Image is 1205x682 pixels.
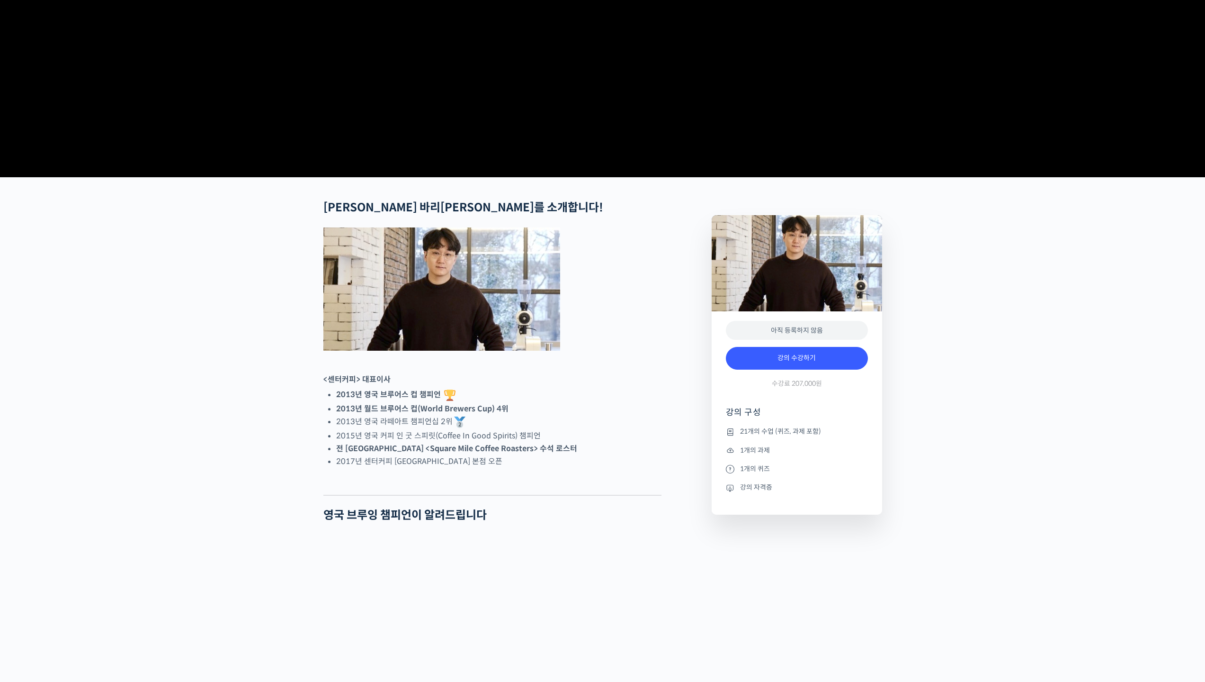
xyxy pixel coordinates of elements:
li: 2013년 영국 라떼아트 챔피언십 2위 [336,415,661,429]
strong: <센터커피> 대표이사 [323,374,391,384]
li: 강의 자격증 [726,482,868,493]
strong: 2013년 영국 브루어스 컵 챔피언 [336,390,441,400]
strong: 전 [GEOGRAPHIC_DATA] <Square Mile Coffee Roasters> 수석 로스터 [336,444,577,454]
strong: [PERSON_NAME] 바리[PERSON_NAME]를 소개합니다! [323,200,603,215]
a: 홈 [3,300,62,324]
li: 21개의 수업 (퀴즈, 과제 포함) [726,426,868,437]
img: 🥈 [454,417,465,428]
span: 설정 [146,315,158,322]
span: 수강료 207,000원 [772,379,822,388]
h4: 강의 구성 [726,407,868,426]
li: 1개의 퀴즈 [726,463,868,474]
span: 대화 [87,315,98,323]
li: 2017년 센터커피 [GEOGRAPHIC_DATA] 본점 오픈 [336,455,661,468]
strong: 영국 브루잉 챔피언이 알려드립니다 [323,508,487,522]
span: 홈 [30,315,36,322]
img: 🏆 [444,390,455,401]
a: 설정 [122,300,182,324]
a: 대화 [62,300,122,324]
a: 강의 수강하기 [726,347,868,370]
li: 2015년 영국 커피 인 굿 스피릿(Coffee In Good Spirits) 챔피언 [336,429,661,442]
strong: 2013년 월드 브루어스 컵(World Brewers Cup) 4위 [336,404,509,414]
div: 아직 등록하지 않음 [726,321,868,340]
li: 1개의 과제 [726,445,868,456]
